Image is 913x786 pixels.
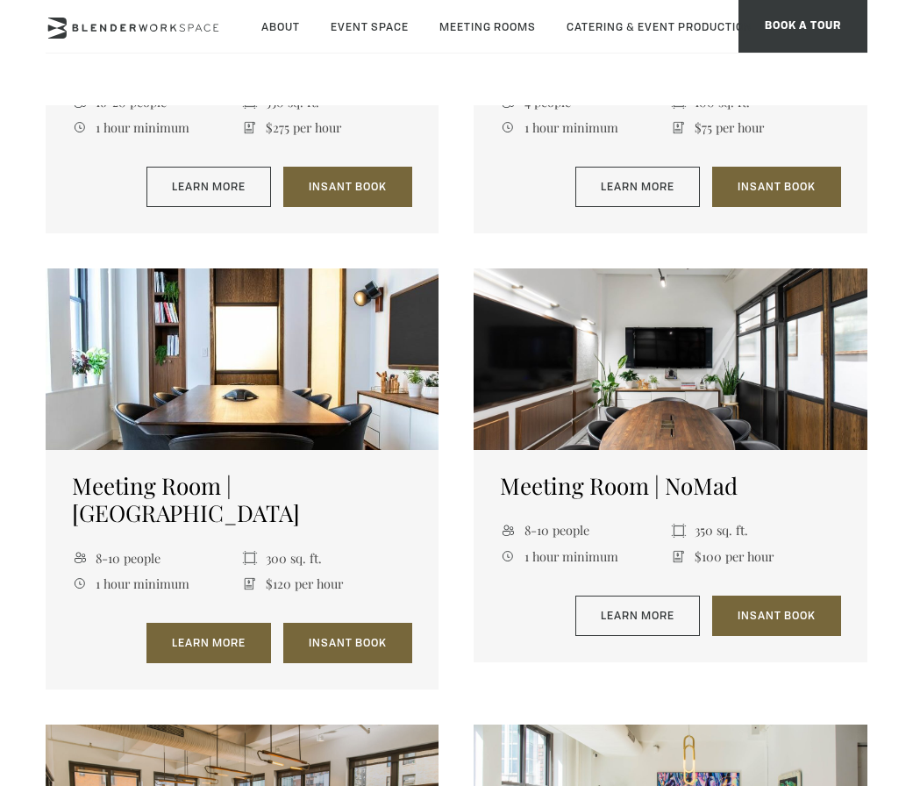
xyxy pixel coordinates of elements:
a: Insant Book [712,596,841,636]
a: Insant Book [712,167,841,207]
li: 300 sq. ft. [242,545,412,570]
iframe: Chat Widget [825,702,913,786]
a: Learn More [146,623,271,663]
li: 1 hour minimum [500,543,670,568]
li: 1 hour minimum [500,115,670,140]
a: Insant Book [283,623,412,663]
a: Learn More [575,596,700,636]
h5: Meeting Room | NoMad [500,472,840,499]
li: $275 per hour [242,115,412,140]
li: $120 per hour [242,571,412,597]
li: 1 hour minimum [72,571,242,597]
a: Learn More [146,167,271,207]
li: 350 sq. ft. [671,518,841,543]
li: $75 per hour [671,115,841,140]
li: $100 per hour [671,543,841,568]
li: 8-10 people [72,545,242,570]
li: 1 hour minimum [72,115,242,140]
li: 8-10 people [500,518,670,543]
a: Learn More [575,167,700,207]
a: Insant Book [283,167,412,207]
h5: Meeting Room | [GEOGRAPHIC_DATA] [72,472,412,526]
